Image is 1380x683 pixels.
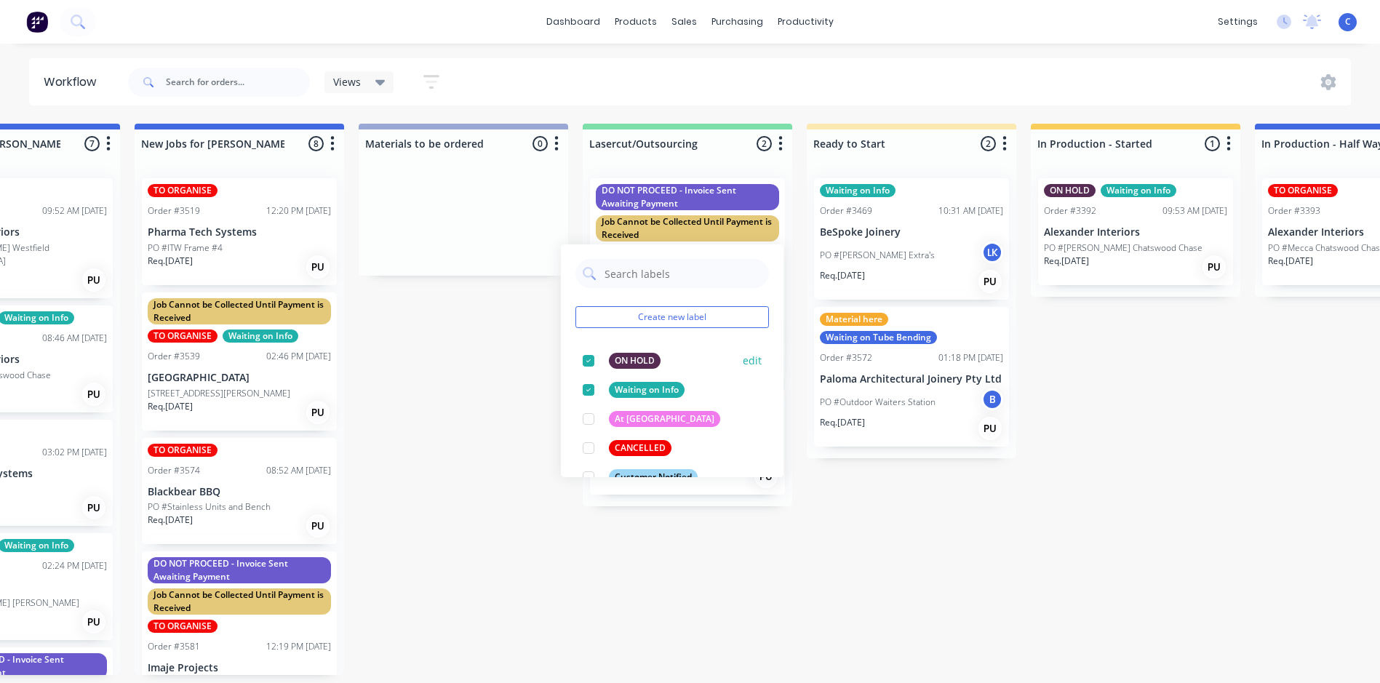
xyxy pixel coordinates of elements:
div: Job Cannot be Collected Until Payment is ReceivedTO ORGANISEWaiting on InfoOrder #353902:46 PM [D... [142,292,337,431]
div: PU [306,255,330,279]
img: Factory [26,11,48,33]
div: Waiting on Tube Bending [820,331,937,344]
div: DO NOT PROCEED - Invoice Sent Awaiting Payment [148,557,331,583]
div: 02:46 PM [DATE] [266,350,331,363]
div: 03:02 PM [DATE] [42,446,107,459]
p: Req. [DATE] [148,514,193,527]
div: 09:53 AM [DATE] [1162,204,1227,217]
div: purchasing [704,11,770,33]
div: Workflow [44,73,103,91]
p: Req. [DATE] [820,269,865,282]
div: TO ORGANISE [148,620,218,633]
p: Imaje Projects [148,662,331,674]
div: Order #3393 [1268,204,1320,217]
div: ON HOLD [1044,184,1096,197]
div: Material hereWaiting on Tube BendingOrder #357201:18 PM [DATE]Paloma Architectural Joinery Pty Lt... [814,307,1009,447]
div: TO ORGANISE [1268,184,1338,197]
p: PO #[PERSON_NAME] Extra's [820,249,935,262]
p: PO #Stainless Units and Bench [148,500,271,514]
div: Waiting on Info [223,329,298,343]
div: 12:20 PM [DATE] [266,204,331,217]
div: Order #3539 [148,350,200,363]
div: productivity [770,11,841,33]
p: Req. [DATE] [148,255,193,268]
div: PU [306,514,330,538]
div: 08:52 AM [DATE] [266,464,331,477]
div: TO ORGANISE [148,184,218,197]
div: sales [664,11,704,33]
div: PU [978,270,1002,293]
p: Blackbear BBQ [148,486,331,498]
div: At [GEOGRAPHIC_DATA] [609,411,720,427]
button: edit [743,353,762,368]
span: C [1345,15,1351,28]
input: Search labels [603,259,762,288]
p: [GEOGRAPHIC_DATA] [148,372,331,384]
span: Views [333,74,361,89]
button: Create new label [575,306,769,328]
div: Job Cannot be Collected Until Payment is Received [148,298,331,324]
div: TO ORGANISEOrder #357408:52 AM [DATE]Blackbear BBQPO #Stainless Units and BenchReq.[DATE]PU [142,438,337,545]
div: ON HOLD [609,353,661,369]
p: Paloma Architectural Joinery Pty Ltd [820,373,1003,386]
div: PU [82,496,105,519]
div: 02:24 PM [DATE] [42,559,107,572]
p: PO #Outdoor Waiters Station [820,396,936,409]
p: Req. [DATE] [1268,255,1313,268]
div: Customer Notified [609,469,698,485]
div: Job Cannot be Collected Until Payment is Received [596,215,779,241]
p: [STREET_ADDRESS][PERSON_NAME] [148,387,290,400]
p: Alexander Interiors [1044,226,1227,239]
div: Order #3519 [148,204,200,217]
div: PU [82,268,105,292]
p: PO #[PERSON_NAME] Chatswood Chase [1044,241,1202,255]
div: 01:18 PM [DATE] [938,351,1003,364]
div: Material here [820,313,888,326]
div: 08:46 AM [DATE] [42,332,107,345]
p: Req. [DATE] [1044,255,1089,268]
div: Waiting on Info [609,382,685,398]
div: 12:19 PM [DATE] [266,640,331,653]
div: PU [82,383,105,406]
div: Order #3572 [820,351,872,364]
div: 10:31 AM [DATE] [938,204,1003,217]
div: ON HOLDWaiting on InfoOrder #339209:53 AM [DATE]Alexander InteriorsPO #[PERSON_NAME] Chatswood Ch... [1038,178,1233,285]
div: 09:52 AM [DATE] [42,204,107,217]
p: Req. [DATE] [148,400,193,413]
div: TO ORGANISEOrder #351912:20 PM [DATE]Pharma Tech SystemsPO #ITW Frame #4Req.[DATE]PU [142,178,337,285]
p: Pharma Tech Systems [148,226,331,239]
div: settings [1211,11,1265,33]
div: Order #3574 [148,464,200,477]
div: products [607,11,664,33]
div: PU [306,401,330,424]
input: Search for orders... [166,68,310,97]
div: Waiting on InfoOrder #346910:31 AM [DATE]BeSpoke JoineryPO #[PERSON_NAME] Extra'sLKReq.[DATE]PU [814,178,1009,300]
div: TO ORGANISE [148,444,218,457]
div: CANCELLED [609,440,671,456]
div: B [981,388,1003,410]
div: Waiting on Info [1101,184,1176,197]
div: Order #3392 [1044,204,1096,217]
p: BeSpoke Joinery [820,226,1003,239]
a: dashboard [539,11,607,33]
p: Req. [DATE] [820,416,865,429]
div: PU [978,417,1002,440]
div: DO NOT PROCEED - Invoice Sent Awaiting Payment [596,184,779,210]
div: Waiting on Info [820,184,896,197]
p: PO #ITW Frame #4 [148,241,223,255]
div: TO ORGANISE [148,329,218,343]
div: LK [981,241,1003,263]
div: PU [1202,255,1226,279]
div: Order #3469 [820,204,872,217]
div: Job Cannot be Collected Until Payment is Received [148,588,331,615]
div: Order #3581 [148,640,200,653]
div: PU [82,610,105,634]
div: DO NOT PROCEED - Invoice Sent Awaiting PaymentJob Cannot be Collected Until Payment is ReceivedMa... [590,178,785,380]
